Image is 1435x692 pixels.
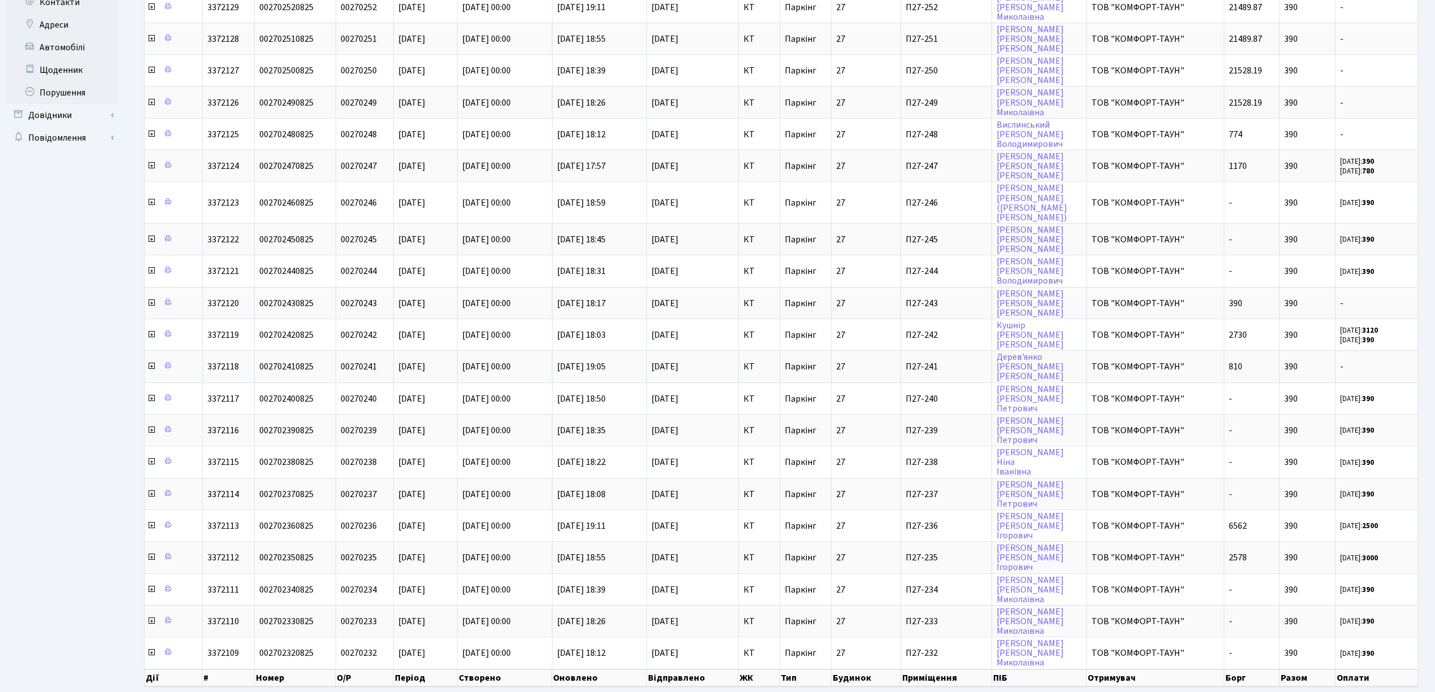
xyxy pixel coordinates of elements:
span: П27-246 [906,198,987,207]
span: 27 [836,233,845,246]
span: КТ [743,490,775,499]
span: 00270251 [341,33,377,45]
a: Кушнір[PERSON_NAME][PERSON_NAME] [997,319,1064,351]
b: 390 [1362,458,1374,468]
span: [DATE] 00:00 [462,360,511,373]
span: [DATE] 00:00 [462,488,511,500]
b: 390 [1362,394,1374,404]
span: [DATE] 00:00 [462,329,511,341]
span: 00270240 [341,393,377,405]
span: П27-239 [906,426,987,435]
span: [DATE] [398,393,425,405]
a: Довідники [6,104,119,127]
span: 27 [836,128,845,141]
span: Паркінг [785,160,816,172]
a: [PERSON_NAME][PERSON_NAME]Миколаївна [997,606,1064,637]
span: 390 [1284,393,1298,405]
span: 00270247 [341,160,377,172]
span: 002702520825 [259,1,314,14]
span: 390 [1284,64,1298,77]
span: П27-240 [906,394,987,403]
span: ТОВ "КОМФОРТ-ТАУН" [1092,267,1219,276]
span: 3372125 [207,128,239,141]
span: 21528.19 [1229,64,1262,77]
span: [DATE] 00:00 [462,97,511,109]
span: 00270243 [341,297,377,310]
span: 390 [1284,197,1298,209]
span: - [1229,488,1232,500]
span: [DATE] [398,329,425,341]
span: - [1340,34,1413,43]
span: [DATE] [398,160,425,172]
span: 002702390825 [259,424,314,437]
span: 002702430825 [259,297,314,310]
span: [DATE] [651,130,734,139]
span: 002702350825 [259,551,314,564]
span: [DATE] 00:00 [462,520,511,532]
span: 390 [1284,329,1298,341]
span: Паркінг [785,297,816,310]
a: [PERSON_NAME][PERSON_NAME]Петрович [997,383,1064,415]
span: Паркінг [785,97,816,109]
span: [DATE] [651,394,734,403]
span: [DATE] [398,424,425,437]
span: 00270249 [341,97,377,109]
span: 002702380825 [259,456,314,468]
span: 27 [836,488,845,500]
span: - [1340,362,1413,371]
span: - [1340,98,1413,107]
span: П27-249 [906,98,987,107]
span: 00270252 [341,1,377,14]
span: [DATE] [651,426,734,435]
span: [DATE] 00:00 [462,1,511,14]
span: 002702440825 [259,265,314,277]
span: 21528.19 [1229,97,1262,109]
span: 00270245 [341,233,377,246]
span: [DATE] [398,360,425,373]
a: [PERSON_NAME][PERSON_NAME]Ігорович [997,510,1064,542]
span: [DATE] [651,162,734,171]
span: 390 [1284,424,1298,437]
span: [DATE] [398,33,425,45]
a: [PERSON_NAME][PERSON_NAME]Петрович [997,415,1064,446]
span: 00270235 [341,551,377,564]
span: 390 [1284,128,1298,141]
span: [DATE] 18:39 [557,64,606,77]
span: Паркінг [785,393,816,405]
span: 390 [1284,520,1298,532]
span: ТОВ "КОМФОРТ-ТАУН" [1092,235,1219,244]
span: - [1229,233,1232,246]
span: Паркінг [785,197,816,209]
span: ТОВ "КОМФОРТ-ТАУН" [1092,3,1219,12]
span: [DATE] [651,299,734,308]
span: [DATE] [651,490,734,499]
a: [PERSON_NAME][PERSON_NAME]Петрович [997,478,1064,510]
b: 390 [1362,234,1374,245]
span: ТОВ "КОМФОРТ-ТАУН" [1092,130,1219,139]
span: [DATE] [651,458,734,467]
span: [DATE] [651,198,734,207]
span: 3372116 [207,424,239,437]
span: П27-243 [906,299,987,308]
span: 390 [1284,233,1298,246]
small: [DATE]: [1340,267,1374,277]
span: 810 [1229,360,1242,373]
span: 3372129 [207,1,239,14]
span: 390 [1229,297,1242,310]
span: 002702460825 [259,197,314,209]
span: КТ [743,162,775,171]
span: [DATE] 18:35 [557,424,606,437]
span: ТОВ "КОМФОРТ-ТАУН" [1092,34,1219,43]
span: ТОВ "КОМФОРТ-ТАУН" [1092,394,1219,403]
span: 390 [1284,265,1298,277]
a: Адреси [6,14,119,36]
span: 3372127 [207,64,239,77]
span: 002702370825 [259,488,314,500]
span: 27 [836,360,845,373]
span: 774 [1229,128,1242,141]
span: [DATE] 18:03 [557,329,606,341]
span: 21489.87 [1229,33,1262,45]
span: [DATE] [398,297,425,310]
span: 27 [836,1,845,14]
span: [DATE] 00:00 [462,297,511,310]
